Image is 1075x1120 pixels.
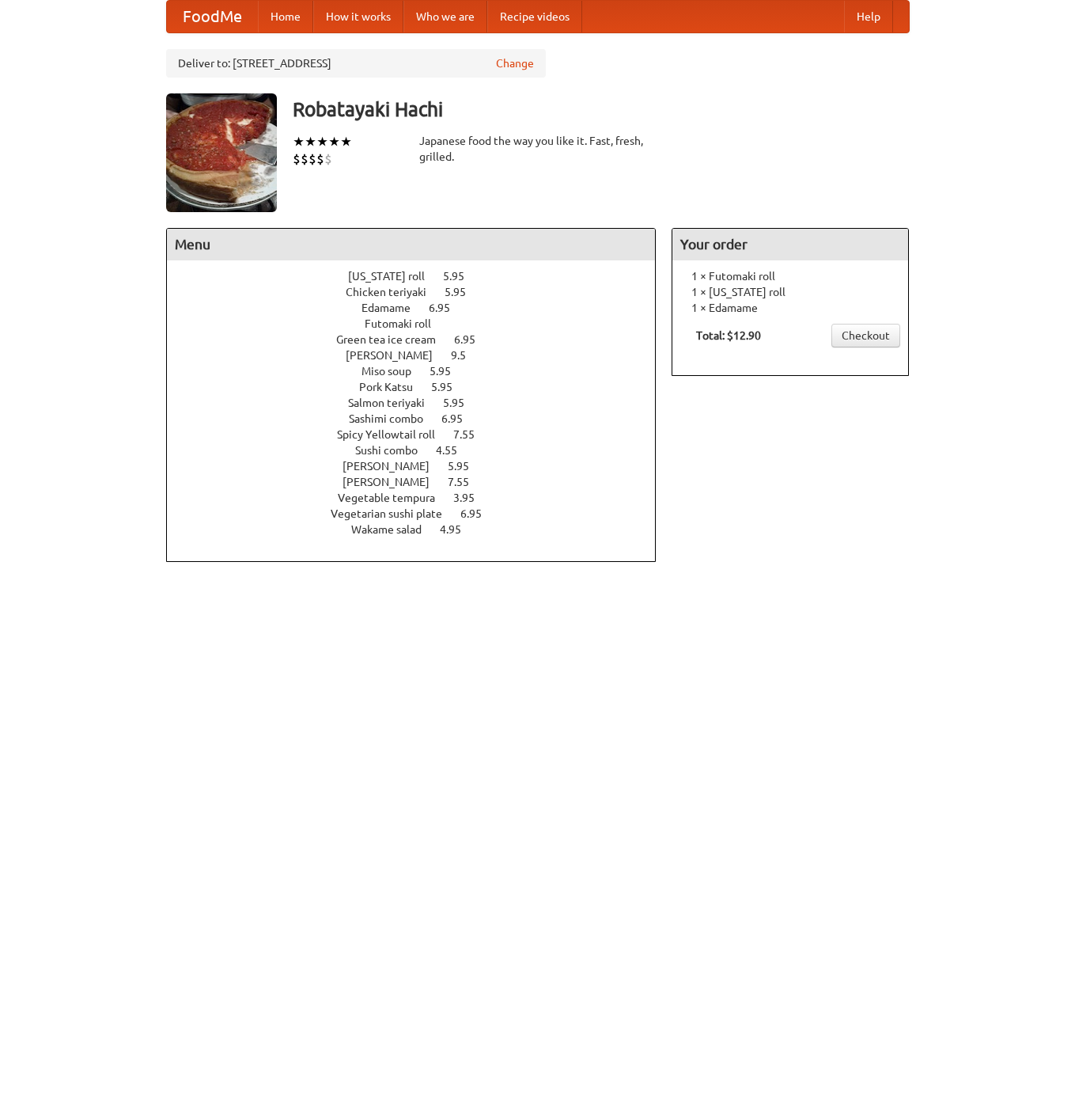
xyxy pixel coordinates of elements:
[348,397,494,409] a: Salmon teriyaki 5.95
[355,444,433,457] span: Sushi combo
[831,324,900,347] a: Checkout
[680,284,900,300] li: 1 × [US_STATE] roll
[346,286,442,298] span: Chicken teriyaki
[343,460,445,473] span: [PERSON_NAME]
[454,333,491,346] span: 6.95
[365,317,476,330] a: Futomaki roll
[351,523,490,536] a: Wakame salad 4.95
[460,507,498,520] span: 6.95
[448,476,485,488] span: 7.55
[448,460,485,473] span: 5.95
[338,492,451,504] span: Vegetable tempura
[337,428,504,441] a: Spicy Yellowtail roll 7.55
[443,397,480,409] span: 5.95
[166,93,277,212] img: angular.jpg
[365,317,447,330] span: Futomaki roll
[348,397,441,409] span: Salmon teriyaki
[451,349,482,362] span: 9.5
[346,349,449,362] span: [PERSON_NAME]
[359,381,429,393] span: Pork Katsu
[453,492,490,504] span: 3.95
[672,229,908,260] h4: Your order
[336,333,505,346] a: Green tea ice cream 6.95
[361,302,426,314] span: Edamame
[680,268,900,284] li: 1 × Futomaki roll
[351,523,437,536] span: Wakame salad
[403,1,487,32] a: Who we are
[336,333,452,346] span: Green tea ice cream
[419,133,657,165] div: Japanese food the way you like it. Fast, fresh, grilled.
[293,133,305,150] li: ★
[301,150,308,168] li: $
[431,381,468,393] span: 5.95
[359,381,482,393] a: Pork Katsu 5.95
[441,412,479,425] span: 6.95
[844,1,893,32] a: Help
[445,286,482,298] span: 5.95
[429,302,466,314] span: 6.95
[349,412,439,425] span: Sashimi combo
[305,133,316,150] li: ★
[349,412,492,425] a: Sashimi combo 6.95
[331,507,458,520] span: Vegetarian sushi plate
[361,365,480,378] a: Miso soup 5.95
[436,444,473,457] span: 4.55
[487,1,582,32] a: Recipe videos
[166,49,546,78] div: Deliver to: [STREET_ADDRESS]
[293,150,301,168] li: $
[430,365,467,378] span: 5.95
[293,93,910,125] h3: Robatayaki Hachi
[337,428,451,441] span: Spicy Yellowtail roll
[346,349,495,362] a: [PERSON_NAME] 9.5
[343,476,445,488] span: [PERSON_NAME]
[443,270,480,283] span: 5.95
[680,300,900,316] li: 1 × Edamame
[338,492,504,504] a: Vegetable tempura 3.95
[440,523,477,536] span: 4.95
[696,329,761,342] b: Total: $12.90
[343,460,498,473] a: [PERSON_NAME] 5.95
[361,365,427,378] span: Miso soup
[343,476,498,488] a: [PERSON_NAME] 7.55
[313,1,403,32] a: How it works
[308,150,316,168] li: $
[346,286,495,298] a: Chicken teriyaki 5.95
[167,229,656,260] h4: Menu
[324,150,332,168] li: $
[496,55,534,71] a: Change
[355,444,486,457] a: Sushi combo 4.55
[316,133,328,150] li: ★
[258,1,313,32] a: Home
[348,270,494,283] a: [US_STATE] roll 5.95
[340,133,352,150] li: ★
[331,507,511,520] a: Vegetarian sushi plate 6.95
[328,133,340,150] li: ★
[167,1,258,32] a: FoodMe
[453,428,490,441] span: 7.55
[361,302,479,314] a: Edamame 6.95
[316,150,324,168] li: $
[348,270,441,283] span: [US_STATE] roll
